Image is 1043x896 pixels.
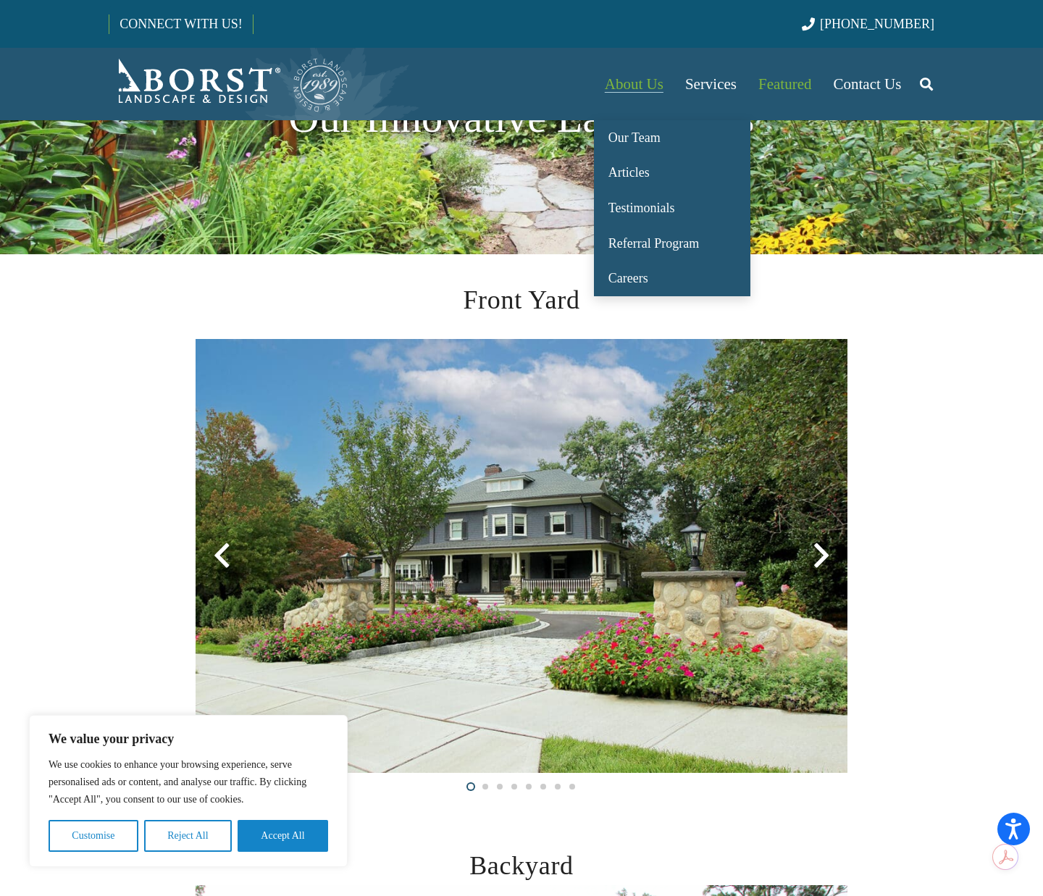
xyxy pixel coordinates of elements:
[594,48,674,120] a: About Us
[29,715,348,867] div: We value your privacy
[594,120,750,156] a: Our Team
[49,820,138,852] button: Customise
[605,75,663,93] span: About Us
[109,7,252,41] a: CONNECT WITH US!
[594,226,750,261] a: Referral Program
[109,55,349,113] a: Borst-Logo
[594,190,750,226] a: Testimonials
[747,48,822,120] a: Featured
[834,75,902,93] span: Contact Us
[238,820,328,852] button: Accept All
[196,846,847,885] h2: Backyard
[608,201,675,215] span: Testimonials
[685,75,737,93] span: Services
[608,236,699,251] span: Referral Program
[144,820,232,852] button: Reject All
[674,48,747,120] a: Services
[196,280,847,319] h2: Front Yard
[49,730,328,748] p: We value your privacy
[49,756,328,808] p: We use cookies to enhance your browsing experience, serve personalised ads or content, and analys...
[608,165,650,180] span: Articles
[758,75,811,93] span: Featured
[608,271,648,285] span: Careers
[912,66,941,102] a: Search
[823,48,913,120] a: Contact Us
[594,156,750,191] a: Articles
[594,261,750,296] a: Careers
[820,17,934,31] span: [PHONE_NUMBER]
[608,130,661,145] span: Our Team
[802,17,934,31] a: [PHONE_NUMBER]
